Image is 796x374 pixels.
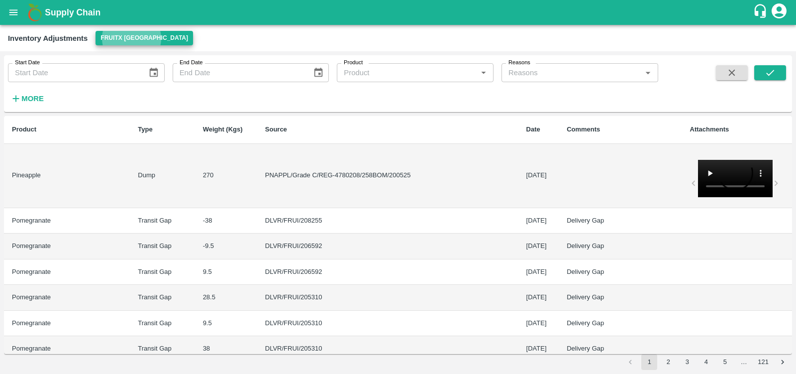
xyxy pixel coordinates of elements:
[567,125,600,133] b: Comments
[45,7,100,17] b: Supply Chain
[559,311,682,337] td: Delivery Gap
[518,234,559,259] td: [DATE]
[138,125,152,133] b: Type
[559,336,682,362] td: Delivery Gap
[309,63,328,82] button: Choose date
[8,90,46,107] button: More
[508,59,530,67] label: Reasons
[15,59,40,67] label: Start Date
[195,336,257,362] td: 38
[621,354,792,370] nav: pagination navigation
[195,259,257,285] td: 9.5
[344,59,363,67] label: Product
[144,63,163,82] button: Choose date
[559,259,682,285] td: Delivery Gap
[559,234,682,259] td: Delivery Gap
[130,234,195,259] td: Transit Gap
[4,234,130,259] td: Pomegranate
[660,354,676,370] button: Go to page 2
[173,63,305,82] input: End Date
[518,208,559,234] td: [DATE]
[753,3,770,21] div: customer-support
[130,144,195,208] td: Dump
[698,354,714,370] button: Go to page 4
[4,285,130,311] td: Pomegranate
[21,95,44,103] strong: More
[559,208,682,234] td: Delivery Gap
[257,208,518,234] td: DLVR/FRUI/208255
[130,336,195,362] td: Transit Gap
[130,285,195,311] td: Transit Gap
[717,354,733,370] button: Go to page 5
[690,125,729,133] b: Attachments
[203,125,243,133] b: Weight (Kgs)
[641,66,654,79] button: Open
[130,311,195,337] td: Transit Gap
[504,66,639,79] input: Reasons
[257,311,518,337] td: DLVR/FRUI/205310
[775,354,791,370] button: Go to next page
[195,285,257,311] td: 28.5
[4,311,130,337] td: Pomegranate
[518,285,559,311] td: [DATE]
[8,63,140,82] input: Start Date
[4,259,130,285] td: Pomegranate
[257,285,518,311] td: DLVR/FRUI/205310
[195,234,257,259] td: -9.5
[340,66,461,79] input: Product
[8,32,88,45] div: Inventory Adjustments
[195,311,257,337] td: 9.5
[130,208,195,234] td: Transit Gap
[130,259,195,285] td: Transit Gap
[736,358,752,367] div: …
[25,2,45,22] img: logo
[195,144,257,208] td: 270
[12,125,36,133] b: Product
[4,336,130,362] td: Pomegranate
[257,336,518,362] td: DLVR/FRUI/205310
[755,354,772,370] button: Go to page 121
[641,354,657,370] button: page 1
[770,2,788,23] div: account of current user
[518,336,559,362] td: [DATE]
[257,144,518,208] td: PNAPPL/Grade C/REG-4780208/258BOM/200525
[257,234,518,259] td: DLVR/FRUI/206592
[526,125,540,133] b: Date
[518,259,559,285] td: [DATE]
[180,59,202,67] label: End Date
[257,259,518,285] td: DLVR/FRUI/206592
[4,208,130,234] td: Pomegranate
[679,354,695,370] button: Go to page 3
[96,31,193,45] button: Select DC
[265,125,287,133] b: Source
[4,144,130,208] td: Pineapple
[477,66,490,79] button: Open
[518,144,559,208] td: [DATE]
[195,208,257,234] td: -38
[45,5,753,19] a: Supply Chain
[559,285,682,311] td: Delivery Gap
[2,1,25,24] button: open drawer
[518,311,559,337] td: [DATE]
